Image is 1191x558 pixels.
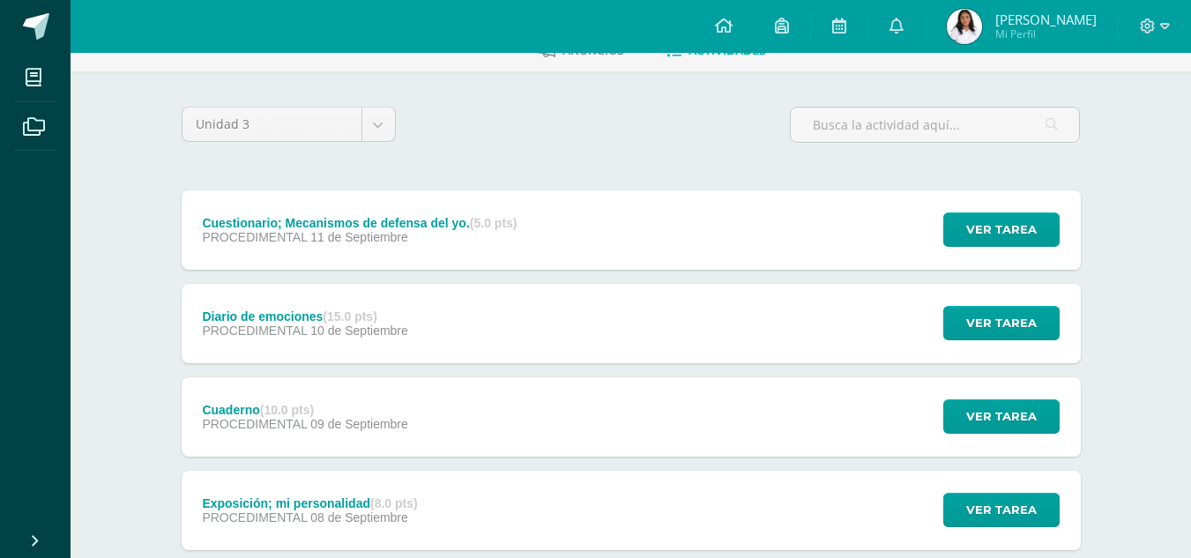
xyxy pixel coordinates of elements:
input: Busca la actividad aquí... [791,108,1079,142]
span: PROCEDIMENTAL [202,510,307,525]
strong: (10.0 pts) [260,403,314,417]
span: PROCEDIMENTAL [202,324,307,338]
span: Unidad 3 [196,108,348,141]
span: PROCEDIMENTAL [202,417,307,431]
strong: (15.0 pts) [323,309,376,324]
span: [PERSON_NAME] [995,11,1097,28]
strong: (5.0 pts) [470,216,517,230]
button: Ver tarea [943,212,1060,247]
span: Ver tarea [966,494,1037,526]
button: Ver tarea [943,399,1060,434]
button: Ver tarea [943,493,1060,527]
div: Diario de emociones [202,309,407,324]
span: 11 de Septiembre [310,230,408,244]
div: Cuestionario; Mecanismos de defensa del yo. [202,216,517,230]
strong: (8.0 pts) [370,496,418,510]
span: Ver tarea [966,307,1037,339]
span: 08 de Septiembre [310,510,408,525]
span: PROCEDIMENTAL [202,230,307,244]
span: Ver tarea [966,400,1037,433]
a: Unidad 3 [182,108,395,141]
span: Mi Perfil [995,26,1097,41]
button: Ver tarea [943,306,1060,340]
div: Exposición; mi personalidad [202,496,417,510]
div: Cuaderno [202,403,407,417]
span: 09 de Septiembre [310,417,408,431]
span: Ver tarea [966,213,1037,246]
img: 8390d871260ceb65a83b5da0cc0126fa.png [947,9,982,44]
span: 10 de Septiembre [310,324,408,338]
